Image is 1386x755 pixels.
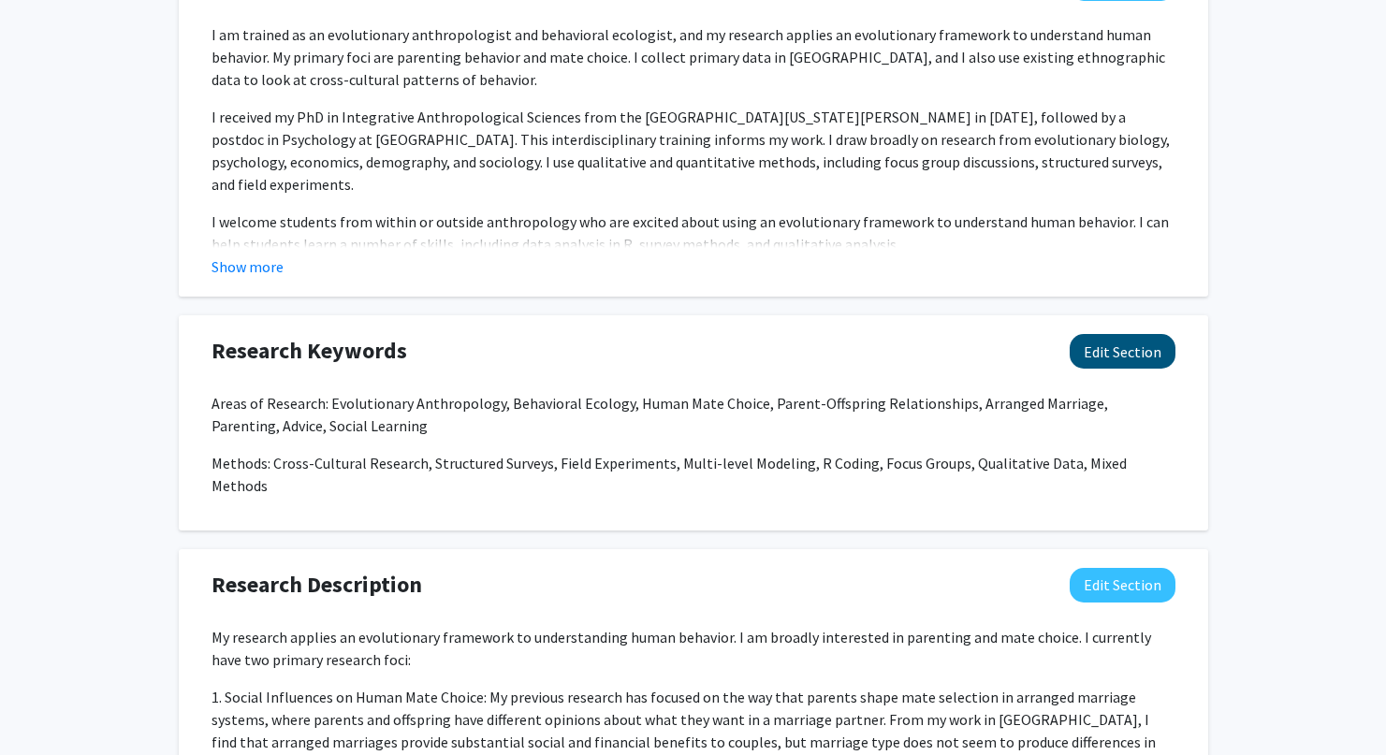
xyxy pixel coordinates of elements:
p: I received my PhD in Integrative Anthropological Sciences from the [GEOGRAPHIC_DATA][US_STATE][PE... [212,106,1175,196]
p: My research applies an evolutionary framework to understanding human behavior. I am broadly inter... [212,626,1175,671]
span: Research Keywords [212,334,407,368]
p: I welcome students from within or outside anthropology who are excited about using an evolutionar... [212,211,1175,255]
iframe: Chat [14,671,80,741]
span: Research Description [212,568,422,602]
button: Edit Research Description [1070,568,1175,603]
p: I am trained as an evolutionary anthropologist and behavioral ecologist, and my research applies ... [212,23,1175,91]
p: Methods: Cross-Cultural Research, Structured Surveys, Field Experiments, Multi-level Modeling, R ... [212,452,1175,497]
p: Areas of Research: Evolutionary Anthropology, Behavioral Ecology, Human Mate Choice, Parent-Offsp... [212,392,1175,437]
button: Edit Research Keywords [1070,334,1175,369]
button: Show more [212,255,284,278]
